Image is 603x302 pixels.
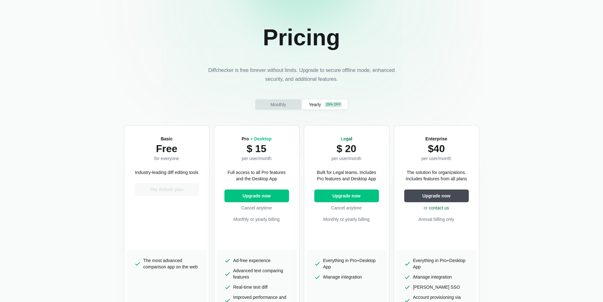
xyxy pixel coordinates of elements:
p: Cancel anytime [224,205,289,211]
p: $40 [421,142,451,155]
span: Ad-free experience [233,257,271,264]
span: Legal [341,136,352,141]
span: + Desktop [250,136,271,141]
button: Upgrade now [224,190,289,202]
p: Built for Legal teams. Includes Pro features and Desktop App [314,169,379,182]
button: Upgrade now [314,190,379,202]
p: $ 20 [331,142,361,155]
a: contact us [429,205,449,210]
span: Advanced text comparing features [233,267,289,280]
p: per user/month [421,155,451,162]
span: The most advanced comparison app on the web [143,257,199,270]
p: Cancel anytime [314,205,379,211]
span: The default plan [148,186,185,193]
p: Diffchecker is free forever without limits. Upgrade to secure offline mode, enhanced security, an... [207,66,397,84]
h1: Pricing [263,24,340,51]
span: iManage integration [413,274,452,280]
span: [PERSON_NAME] SSO [413,284,460,290]
h2: Pro [242,136,272,142]
h2: Enterprise [421,136,451,142]
button: Monthly [255,100,301,110]
p: Annual billing only [404,216,469,222]
div: 29% off [325,102,342,107]
span: Everything in Pro+Desktop App [413,257,469,270]
button: Yearly29% off [302,100,348,110]
button: The default plan [135,183,199,196]
button: Upgrade now [404,190,469,202]
span: Upgrade now [421,193,452,199]
p: Industry-leading diff editing tools [135,169,198,176]
p: Monthly or yearly billing [224,216,289,222]
span: iManage integration [323,274,362,280]
span: Real-time text diff [233,284,268,290]
h2: Basic [154,136,179,142]
p: $ 15 [242,142,272,155]
p: for everyone [154,155,179,162]
p: per user/month [242,155,272,162]
span: Upgrade now [331,193,362,199]
p: per user/month [331,155,361,162]
p: Free [154,142,179,155]
span: Everything in Pro+Desktop App [323,257,379,270]
p: or [404,205,469,211]
span: Yearly [308,101,322,108]
span: Monthly [269,101,287,108]
span: Upgrade now [241,193,272,199]
p: Monthly or yearly billing [314,216,379,222]
p: The solution for organizations. Includes features from all plans [404,169,469,182]
p: Full access to all Pro features and the Desktop App [224,169,289,182]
